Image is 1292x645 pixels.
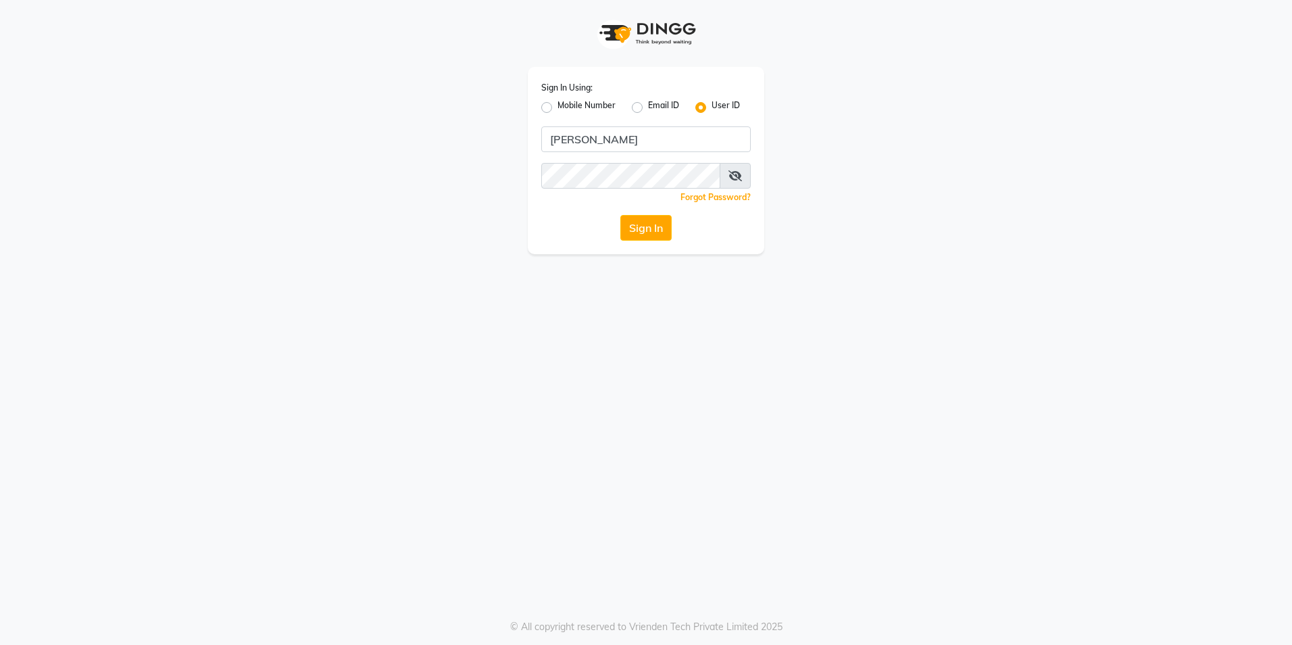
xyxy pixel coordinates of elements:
input: Username [541,163,720,189]
label: Sign In Using: [541,82,593,94]
a: Forgot Password? [680,192,751,202]
label: Mobile Number [557,99,616,116]
img: logo1.svg [592,14,700,53]
label: Email ID [648,99,679,116]
input: Username [541,126,751,152]
button: Sign In [620,215,672,241]
label: User ID [712,99,740,116]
